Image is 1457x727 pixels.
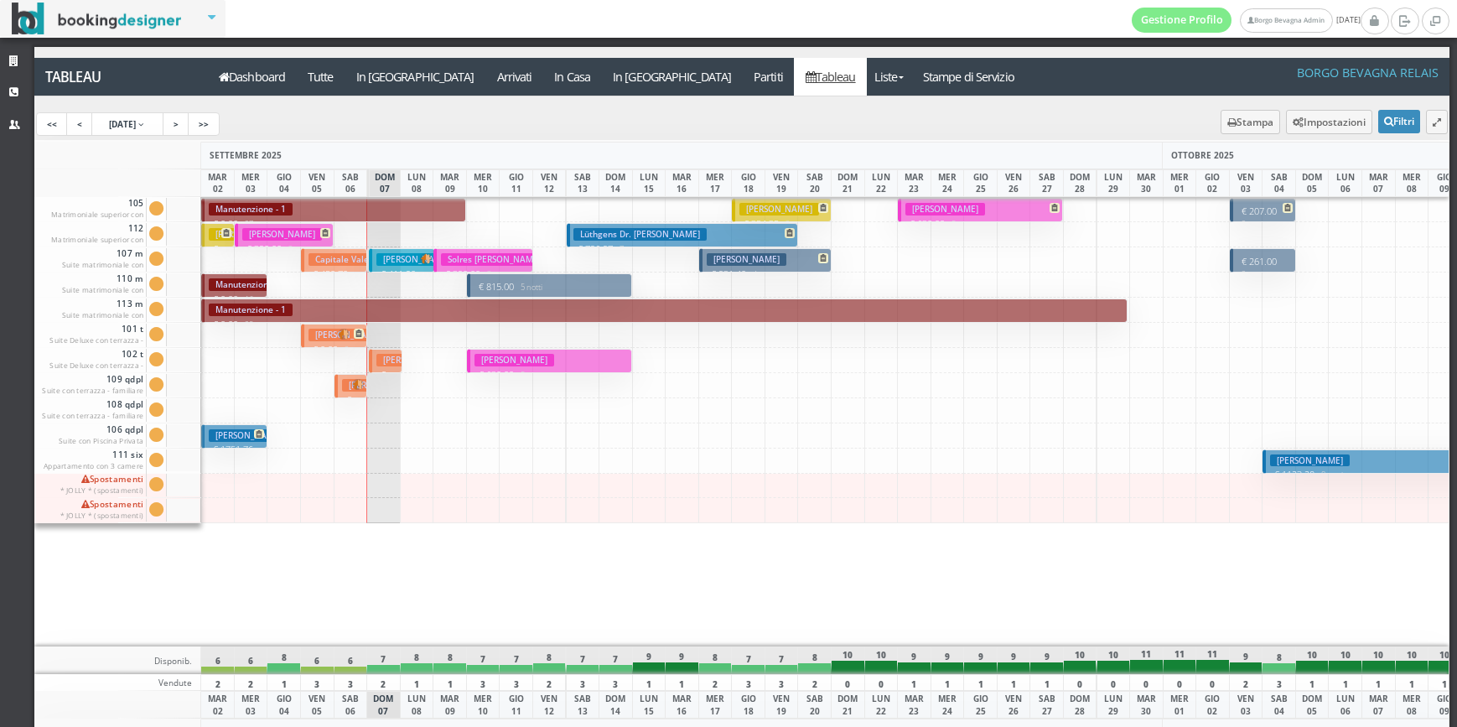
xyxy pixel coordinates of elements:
[44,461,144,482] small: Appartamento con 3 camere da Letto
[1129,647,1164,674] div: 11
[1129,691,1164,719] div: MAR 30
[543,58,602,96] a: In Casa
[38,299,147,324] span: 113 m
[698,674,733,691] div: 2
[36,112,68,136] a: <<
[707,267,827,281] p: € 931.40
[300,674,334,691] div: 3
[209,228,288,241] h3: [PERSON_NAME]
[51,210,144,231] small: Matrimoniale superior con terrazza
[1029,691,1064,719] div: SAB 27
[309,253,397,266] h3: Capitale Valentino
[1286,110,1372,134] button: Impostazioni
[997,647,1031,674] div: 9
[632,691,666,719] div: LUN 15
[1063,647,1097,674] div: 10
[433,169,467,197] div: MAR 09
[963,674,998,691] div: 1
[1029,647,1064,674] div: 9
[58,499,147,522] span: Spostamenti
[566,691,600,719] div: SAB 13
[267,691,301,719] div: GIO 04
[369,169,401,197] div: DOM 07
[1262,691,1296,719] div: SAB 04
[897,169,931,197] div: MAR 23
[566,169,600,197] div: SAB 13
[1195,674,1230,691] div: 0
[1395,674,1429,691] div: 1
[963,647,998,674] div: 9
[188,112,220,136] a: >>
[466,674,500,691] div: 3
[60,511,144,520] small: * JOLLY * (spostamenti)
[201,198,466,222] button: Manutenzione - 1 € 0.00 27 notti
[599,691,633,719] div: DOM 14
[1097,169,1131,197] div: LUN 29
[282,244,310,255] small: 3 notti
[797,169,832,197] div: SAB 20
[897,674,931,691] div: 1
[945,219,973,230] small: 5 notti
[1063,169,1097,197] div: DOM 28
[698,169,733,197] div: MER 17
[898,198,1063,222] button: [PERSON_NAME] € 630.00 5 notti
[201,299,1128,323] button: Manutenzione - 1 € 0.00 28 notti
[573,242,792,256] p: € 796.97
[731,647,765,674] div: 7
[366,691,401,719] div: DOM 07
[238,219,271,230] small: 27 notti
[567,223,798,247] button: Lüthgens Dr. [PERSON_NAME] € 796.97 7 notti
[931,674,965,691] div: 1
[566,674,600,691] div: 3
[369,349,402,373] button: [PERSON_NAME] € 236.00
[376,354,456,366] h3: [PERSON_NAME]
[931,647,965,674] div: 9
[480,269,509,280] small: 3 notti
[62,310,144,331] small: Suite matrimoniale con terrazza
[931,169,965,197] div: MER 24
[433,674,467,691] div: 1
[38,248,147,273] span: 107 m
[779,219,807,230] small: 3 notti
[731,691,765,719] div: GIO 18
[62,285,144,306] small: Suite matrimoniale con terrazza
[201,424,267,449] button: [PERSON_NAME] | [PERSON_NAME] € 1751.76 6 notti
[267,169,301,197] div: GIO 04
[297,58,345,96] a: Tutte
[831,169,865,197] div: DOM 21
[420,253,432,264] img: room-undefined.png
[485,58,543,96] a: Arrivati
[51,235,144,256] small: Matrimoniale superior con terrazza
[1295,691,1330,719] div: DOM 05
[366,674,401,691] div: 2
[400,647,434,674] div: 8
[66,112,93,136] a: <
[665,674,699,691] div: 1
[474,354,554,366] h3: [PERSON_NAME]
[201,223,234,247] button: [PERSON_NAME] € 573.68
[1163,647,1197,674] div: 11
[1242,257,1283,281] small: 2 notti
[698,647,733,674] div: 8
[433,248,532,273] button: Solres [PERSON_NAME] € 390.00 3 notti
[499,691,533,719] div: GIO 11
[209,242,229,295] p: € 573.68
[334,374,367,398] button: [PERSON_NAME] € 337.50
[905,203,985,216] h3: [PERSON_NAME]
[209,278,293,291] h3: Manutenzione - 1
[209,304,293,316] h3: Manutenzione - 1
[532,691,567,719] div: VEN 12
[342,393,362,446] p: € 337.50
[499,647,533,674] div: 7
[1063,674,1097,691] div: 0
[238,319,271,330] small: 28 notti
[334,674,368,691] div: 3
[739,217,826,231] p: € 354.35
[632,647,666,674] div: 9
[1395,169,1429,197] div: MER 08
[466,647,500,674] div: 7
[797,674,832,691] div: 2
[743,58,795,96] a: Partiti
[997,674,1031,691] div: 1
[1230,198,1296,222] button: € 207.00 2 notti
